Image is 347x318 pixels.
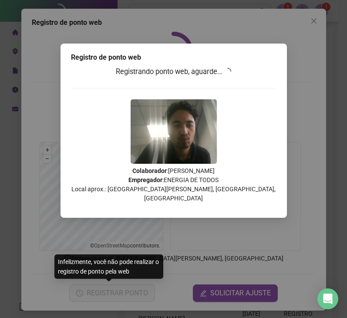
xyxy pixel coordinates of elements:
h3: Registrando ponto web, aguarde... [71,66,276,78]
div: Registro de ponto web [71,52,276,63]
strong: Empregador [128,176,162,183]
span: loading [224,68,231,75]
p: : [PERSON_NAME] : ENERGIA DE TODOS Local aprox.: [GEOGRAPHIC_DATA][PERSON_NAME], [GEOGRAPHIC_DATA... [71,166,276,203]
strong: Colaborador [132,167,167,174]
div: Open Intercom Messenger [317,288,338,309]
div: Infelizmente, você não pode realizar o registro de ponto pela web [54,254,163,279]
img: 9k= [131,99,217,164]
